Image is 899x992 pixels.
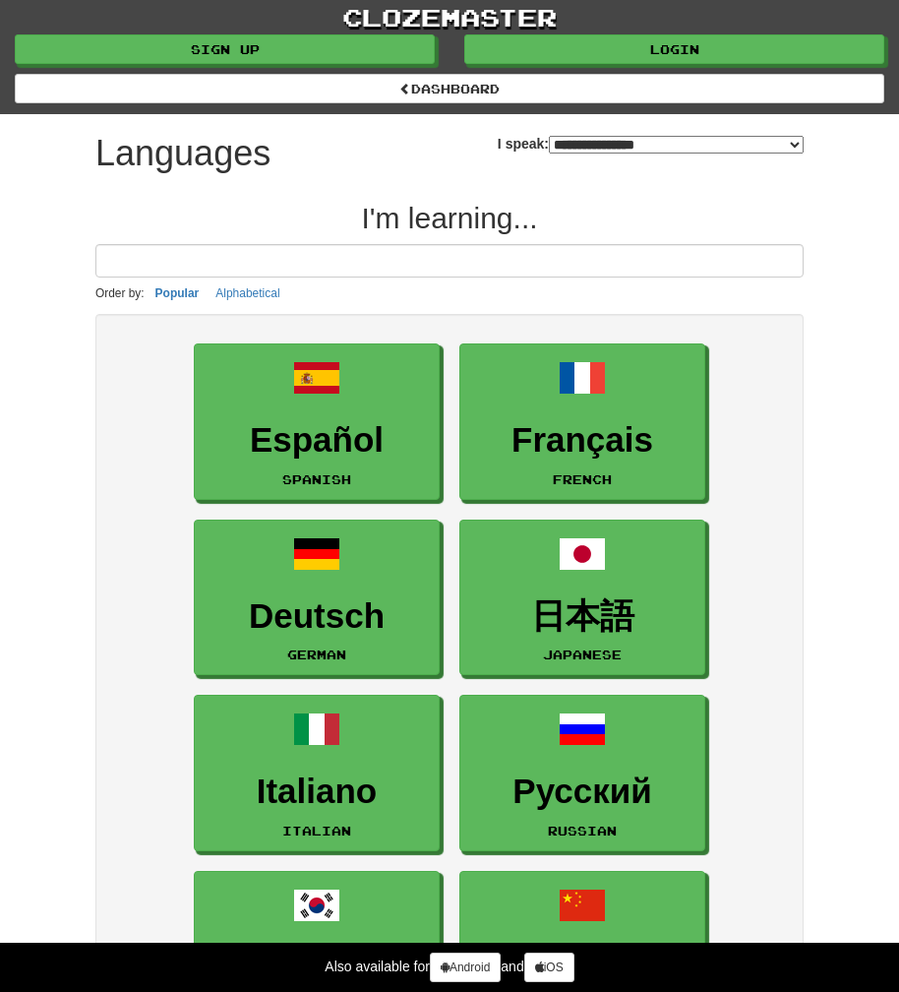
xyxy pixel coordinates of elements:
h3: Français [470,421,694,460]
h2: I'm learning... [95,202,804,234]
a: Android [430,953,501,982]
label: I speak: [498,134,804,154]
small: Order by: [95,286,145,300]
a: РусскийRussian [459,695,705,851]
a: EspañolSpanish [194,343,440,500]
h3: Русский [470,773,694,811]
small: Japanese [543,648,622,661]
h3: 日本語 [470,597,694,636]
a: ItalianoItalian [194,695,440,851]
a: Login [464,34,884,64]
h1: Languages [95,134,270,173]
small: Spanish [282,472,351,486]
a: DeutschGerman [194,520,440,676]
a: Sign up [15,34,435,64]
h3: Deutsch [205,597,429,636]
small: Italian [282,824,351,837]
a: 日本語Japanese [459,520,705,676]
small: French [553,472,612,486]
button: Popular [150,282,206,304]
a: dashboard [15,74,884,103]
a: iOS [524,953,574,982]
small: German [287,648,346,661]
select: I speak: [549,136,804,154]
h3: Español [205,421,429,460]
h3: Italiano [205,773,429,811]
a: FrançaisFrench [459,343,705,500]
small: Russian [548,824,617,837]
button: Alphabetical [210,282,285,304]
